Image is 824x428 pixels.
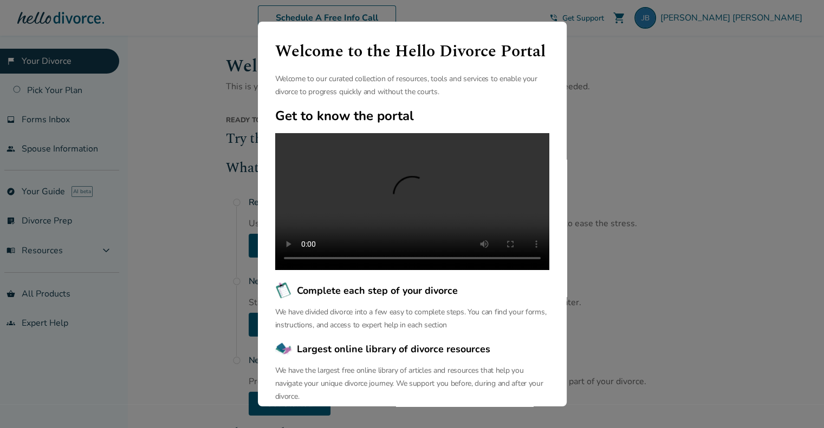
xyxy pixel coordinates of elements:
[275,306,549,332] p: We have divided divorce into a few easy to complete steps. You can find your forms, instructions,...
[275,282,293,299] img: Complete each step of your divorce
[275,107,549,124] h2: Get to know the portal
[275,364,549,403] p: We have the largest free online library of articles and resources that help you navigate your uni...
[297,342,490,356] span: Largest online library of divorce resources
[275,340,293,358] img: Largest online library of divorce resources
[275,73,549,98] p: Welcome to our curated collection of resources, tools and services to enable your divorce to prog...
[275,39,549,64] h1: Welcome to the Hello Divorce Portal
[297,284,458,298] span: Complete each step of your divorce
[770,376,824,428] iframe: Chat Widget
